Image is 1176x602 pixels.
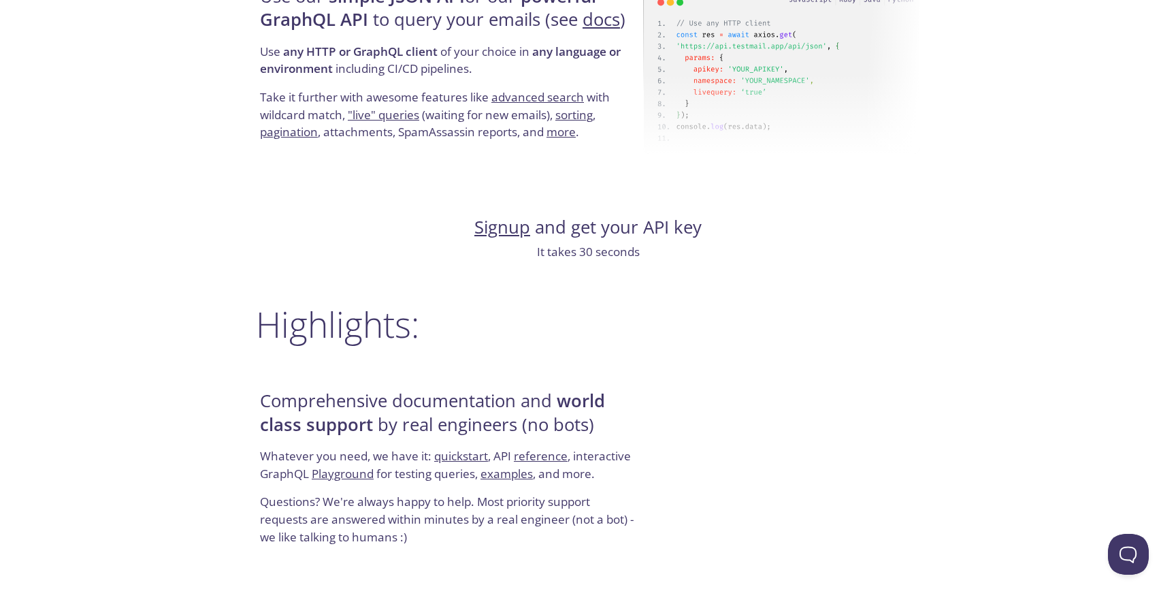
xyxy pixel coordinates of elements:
[583,7,620,31] a: docs
[491,89,584,105] a: advanced search
[312,466,374,481] a: Playground
[256,243,920,261] p: It takes 30 seconds
[260,43,639,89] p: Use of your choice in including CI/CD pipelines.
[546,124,576,140] a: more
[260,44,621,77] strong: any language or environment
[260,89,639,141] p: Take it further with awesome features like with wildcard match, (waiting for new emails), , , att...
[256,304,920,345] h2: Highlights:
[555,107,593,123] a: sorting
[260,124,318,140] a: pagination
[1108,534,1149,575] iframe: Help Scout Beacon - Open
[260,389,605,436] strong: world class support
[260,447,639,493] p: Whatever you need, we have it: , API , interactive GraphQL for testing queries, , and more.
[256,216,920,239] h4: and get your API key
[434,448,488,464] a: quickstart
[480,466,533,481] a: examples
[474,215,530,239] a: Signup
[283,44,438,59] strong: any HTTP or GraphQL client
[514,448,568,464] a: reference
[260,390,639,447] h4: Comprehensive documentation and by real engineers (no bots)
[260,493,639,545] p: Questions? We're always happy to help. Most priority support requests are answered within minutes...
[348,107,419,123] a: "live" queries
